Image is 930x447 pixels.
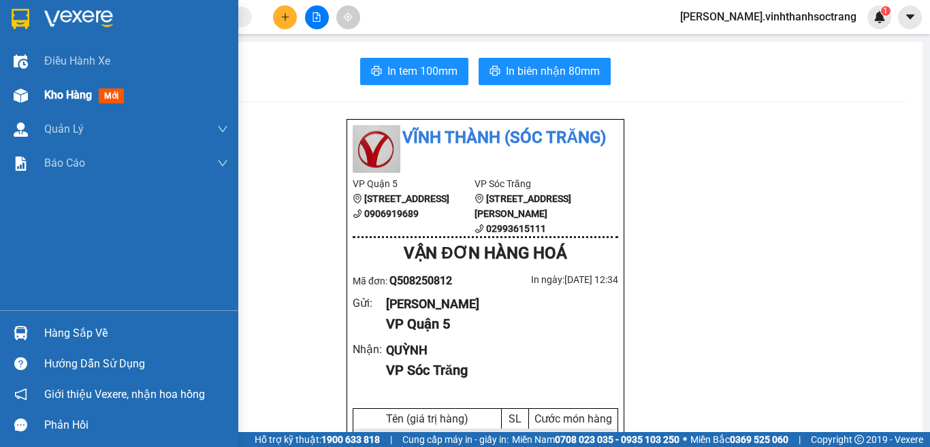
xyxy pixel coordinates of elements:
span: question-circle [14,357,27,370]
span: Hỗ trợ kỹ thuật: [255,432,380,447]
img: icon-new-feature [873,11,886,23]
div: In ngày: [DATE] 12:34 [485,272,618,287]
span: aim [343,12,353,22]
span: caret-down [904,11,916,23]
div: Hướng dẫn sử dụng [44,354,228,374]
div: Mã đơn: [353,272,485,289]
span: mới [99,88,124,103]
div: VP Quận 5 [386,314,607,335]
span: In biên nhận 80mm [506,63,600,80]
span: environment [353,194,362,203]
span: environment [94,91,103,101]
span: environment [475,194,484,203]
span: ⚪️ [683,437,687,442]
span: Báo cáo [44,154,85,171]
span: Giới thiệu Vexere, nhận hoa hồng [44,386,205,403]
b: 0906919689 [364,208,419,219]
button: printerIn biên nhận 80mm [479,58,611,85]
img: logo-vxr [12,9,29,29]
span: down [217,124,228,135]
strong: 0708 023 035 - 0935 103 250 [555,434,679,445]
div: SL [505,412,525,425]
div: Tên (giá trị hàng) [357,412,498,425]
span: plus [280,12,290,22]
div: Cước món hàng [532,412,614,425]
span: Điều hành xe [44,52,110,69]
img: solution-icon [14,156,28,171]
li: VP Quận 5 [7,73,94,88]
span: | [799,432,801,447]
b: 02993615111 [486,223,546,234]
span: In tem 100mm [387,63,458,80]
div: [PERSON_NAME] [386,295,607,314]
span: notification [14,388,27,401]
li: VP Quận 5 [353,176,475,191]
img: logo.jpg [353,125,400,173]
div: Gửi : [353,295,386,312]
span: Q508250812 [389,274,452,287]
img: warehouse-icon [14,88,28,103]
span: down [217,158,228,169]
span: file-add [312,12,321,22]
button: file-add [305,5,329,29]
button: plus [273,5,297,29]
img: warehouse-icon [14,122,28,137]
div: Hàng sắp về [44,323,228,344]
div: QUỲNH [386,341,607,360]
span: | [390,432,392,447]
div: VẬN ĐƠN HÀNG HOÁ [353,241,618,267]
sup: 1 [881,6,891,16]
span: [PERSON_NAME].vinhthanhsoctrang [669,8,867,25]
li: VP Sóc Trăng [475,176,596,191]
button: caret-down [898,5,922,29]
strong: 1900 633 818 [321,434,380,445]
li: Vĩnh Thành (Sóc Trăng) [353,125,618,151]
b: [STREET_ADDRESS][PERSON_NAME] [475,193,571,219]
span: phone [475,224,484,233]
div: Nhận : [353,341,386,358]
span: Kho hàng [44,88,92,101]
span: printer [371,65,382,78]
span: Quản Lý [44,120,84,137]
li: Vĩnh Thành (Sóc Trăng) [7,7,197,58]
img: warehouse-icon [14,326,28,340]
span: message [14,418,27,431]
span: environment [7,91,16,101]
div: VP Sóc Trăng [386,360,607,381]
span: Miền Bắc [690,432,788,447]
img: warehouse-icon [14,54,28,69]
b: [STREET_ADDRESS] [364,193,449,204]
img: logo.jpg [7,7,54,54]
li: VP Sóc Trăng [94,73,181,88]
span: 1 [883,6,888,16]
div: Phản hồi [44,415,228,435]
span: copyright [854,435,864,444]
span: Miền Nam [512,432,679,447]
button: aim [336,5,360,29]
button: printerIn tem 100mm [360,58,468,85]
span: Cung cấp máy in - giấy in: [402,432,509,447]
span: printer [490,65,500,78]
span: phone [353,209,362,218]
strong: 0369 525 060 [730,434,788,445]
